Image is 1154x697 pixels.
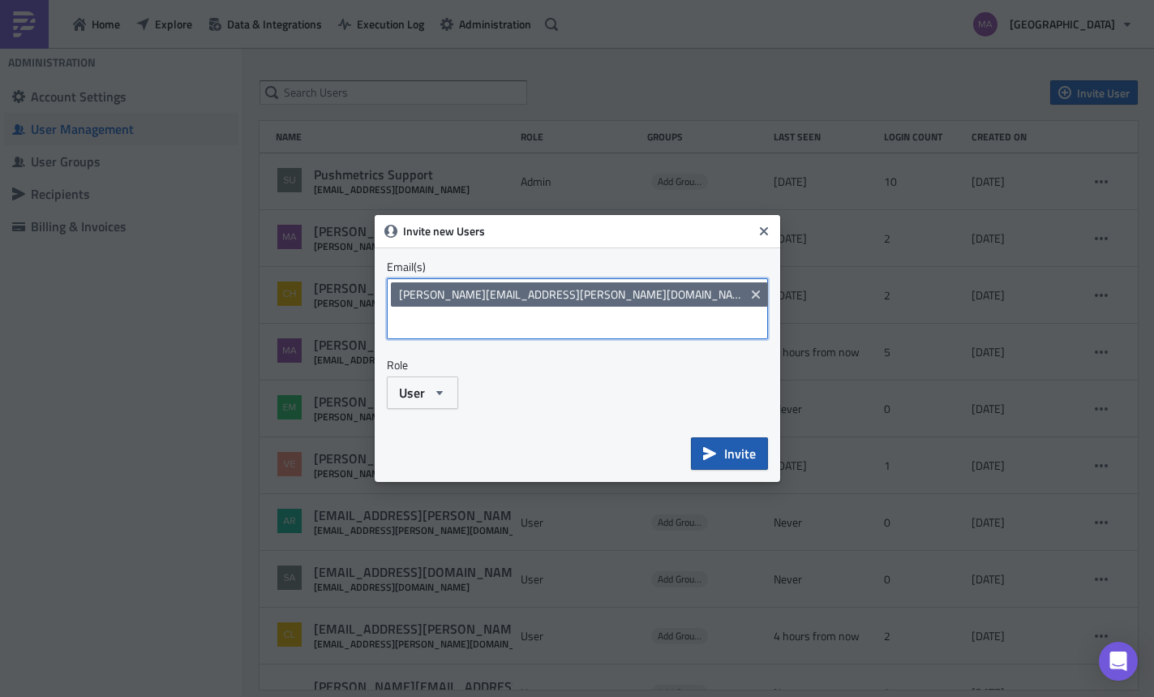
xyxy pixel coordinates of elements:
button: Remove Tag [748,286,768,303]
button: Close [752,219,776,243]
button: User [387,376,458,409]
span: Invite [724,444,756,463]
span: User [399,383,425,402]
label: Role [387,358,768,372]
button: Invite [691,437,768,470]
span: [PERSON_NAME][EMAIL_ADDRESS][PERSON_NAME][DOMAIN_NAME] [399,286,742,303]
label: Email(s) [387,260,768,274]
div: Open Intercom Messenger [1099,642,1138,681]
h6: Invite new Users [403,224,752,239]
